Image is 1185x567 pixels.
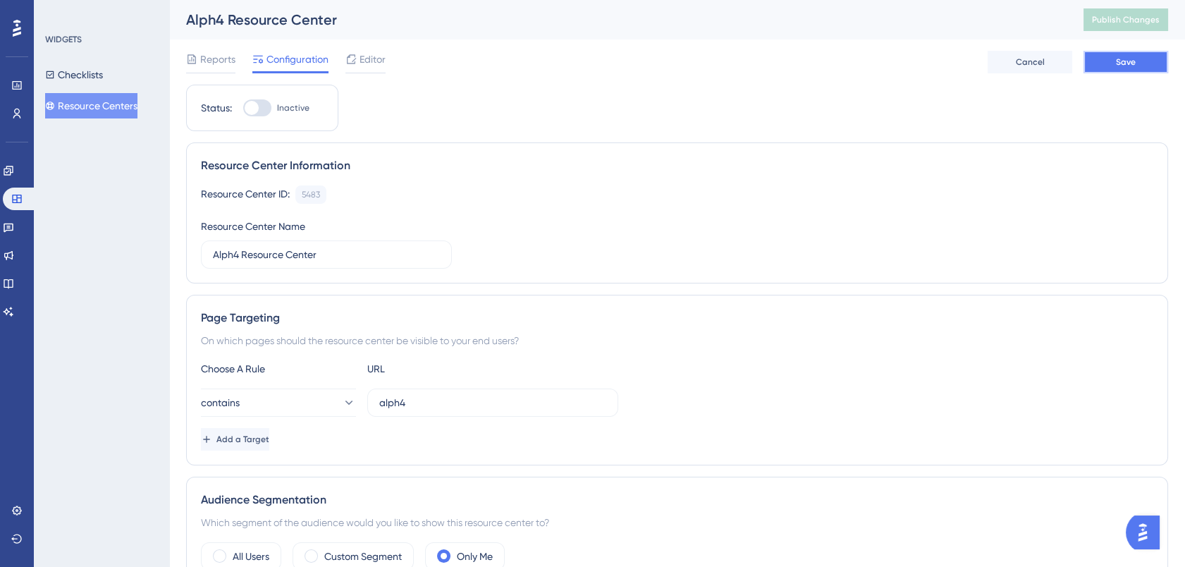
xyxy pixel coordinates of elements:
div: Status: [201,99,232,116]
button: Publish Changes [1083,8,1168,31]
span: Configuration [266,51,329,68]
div: 5483 [302,189,320,200]
button: Save [1083,51,1168,73]
div: WIDGETS [45,34,82,45]
button: contains [201,389,356,417]
iframe: UserGuiding AI Assistant Launcher [1126,511,1168,554]
label: Only Me [457,548,493,565]
span: Cancel [1016,56,1045,68]
button: Add a Target [201,428,269,451]
div: Alph4 Resource Center [186,10,1048,30]
div: Page Targeting [201,310,1153,327]
span: Add a Target [216,434,269,445]
div: Resource Center Name [201,218,305,235]
button: Resource Centers [45,93,137,118]
div: Which segment of the audience would you like to show this resource center to? [201,514,1153,531]
div: On which pages should the resource center be visible to your end users? [201,332,1153,349]
div: URL [367,360,522,377]
span: Reports [200,51,235,68]
span: Inactive [277,102,309,114]
input: Type your Resource Center name [213,247,440,262]
input: yourwebsite.com/path [379,395,606,410]
span: Save [1116,56,1136,68]
button: Checklists [45,62,103,87]
label: Custom Segment [324,548,402,565]
span: Publish Changes [1092,14,1160,25]
label: All Users [233,548,269,565]
div: Resource Center ID: [201,185,290,204]
button: Cancel [988,51,1072,73]
span: contains [201,394,240,411]
div: Audience Segmentation [201,492,1153,508]
span: Editor [360,51,386,68]
div: Resource Center Information [201,157,1153,174]
div: Choose A Rule [201,360,356,377]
